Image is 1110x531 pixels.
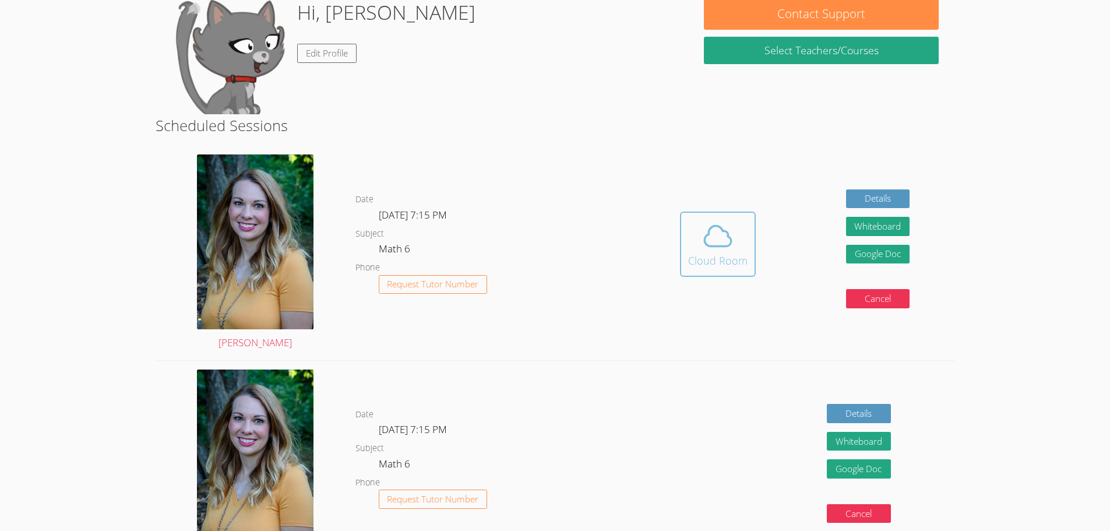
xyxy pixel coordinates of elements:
[846,289,910,308] button: Cancel
[846,245,910,264] a: Google Doc
[379,241,413,261] dd: Math 6
[827,459,891,479] a: Google Doc
[355,261,380,275] dt: Phone
[379,490,488,509] button: Request Tutor Number
[688,252,748,269] div: Cloud Room
[355,476,380,490] dt: Phone
[846,217,910,236] button: Whiteboard
[156,114,955,136] h2: Scheduled Sessions
[387,495,478,504] span: Request Tutor Number
[355,192,373,207] dt: Date
[379,423,447,436] span: [DATE] 7:15 PM
[846,189,910,209] a: Details
[827,432,891,451] button: Whiteboard
[387,280,478,289] span: Request Tutor Number
[197,154,313,329] img: avatar.png
[297,44,357,63] a: Edit Profile
[704,37,938,64] a: Select Teachers/Courses
[680,212,756,277] button: Cloud Room
[379,275,488,294] button: Request Tutor Number
[197,154,313,351] a: [PERSON_NAME]
[379,456,413,476] dd: Math 6
[827,404,891,423] a: Details
[355,407,373,422] dt: Date
[355,441,384,456] dt: Subject
[827,504,891,523] button: Cancel
[355,227,384,241] dt: Subject
[379,208,447,221] span: [DATE] 7:15 PM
